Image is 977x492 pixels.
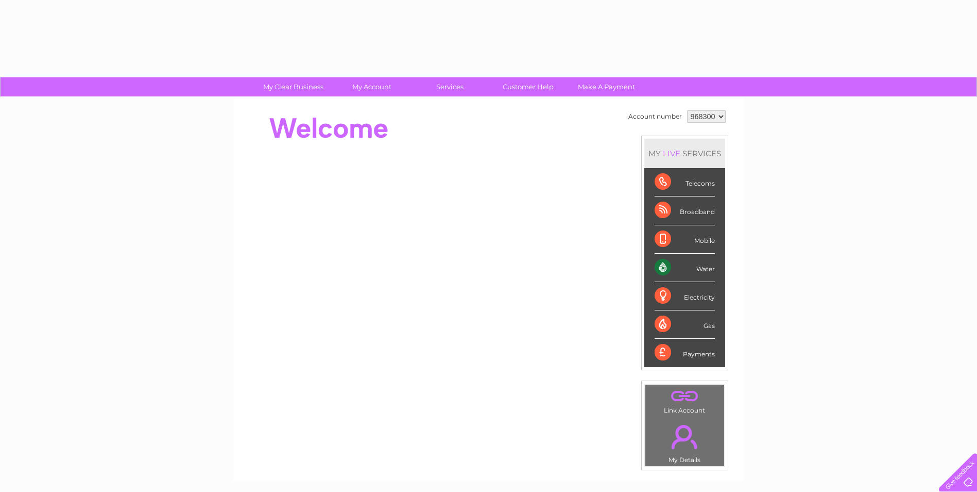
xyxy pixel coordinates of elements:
div: Telecoms [655,168,715,196]
a: . [648,419,722,455]
a: Make A Payment [564,77,649,96]
a: Services [407,77,492,96]
div: Gas [655,310,715,339]
td: My Details [645,416,725,467]
div: Mobile [655,225,715,254]
td: Account number [626,108,684,125]
div: MY SERVICES [644,139,725,168]
a: My Clear Business [251,77,336,96]
div: Water [655,254,715,282]
div: Payments [655,339,715,367]
div: Broadband [655,196,715,225]
td: Link Account [645,384,725,417]
a: Customer Help [486,77,571,96]
div: Electricity [655,282,715,310]
a: My Account [329,77,414,96]
div: LIVE [661,149,682,158]
a: . [648,387,722,405]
